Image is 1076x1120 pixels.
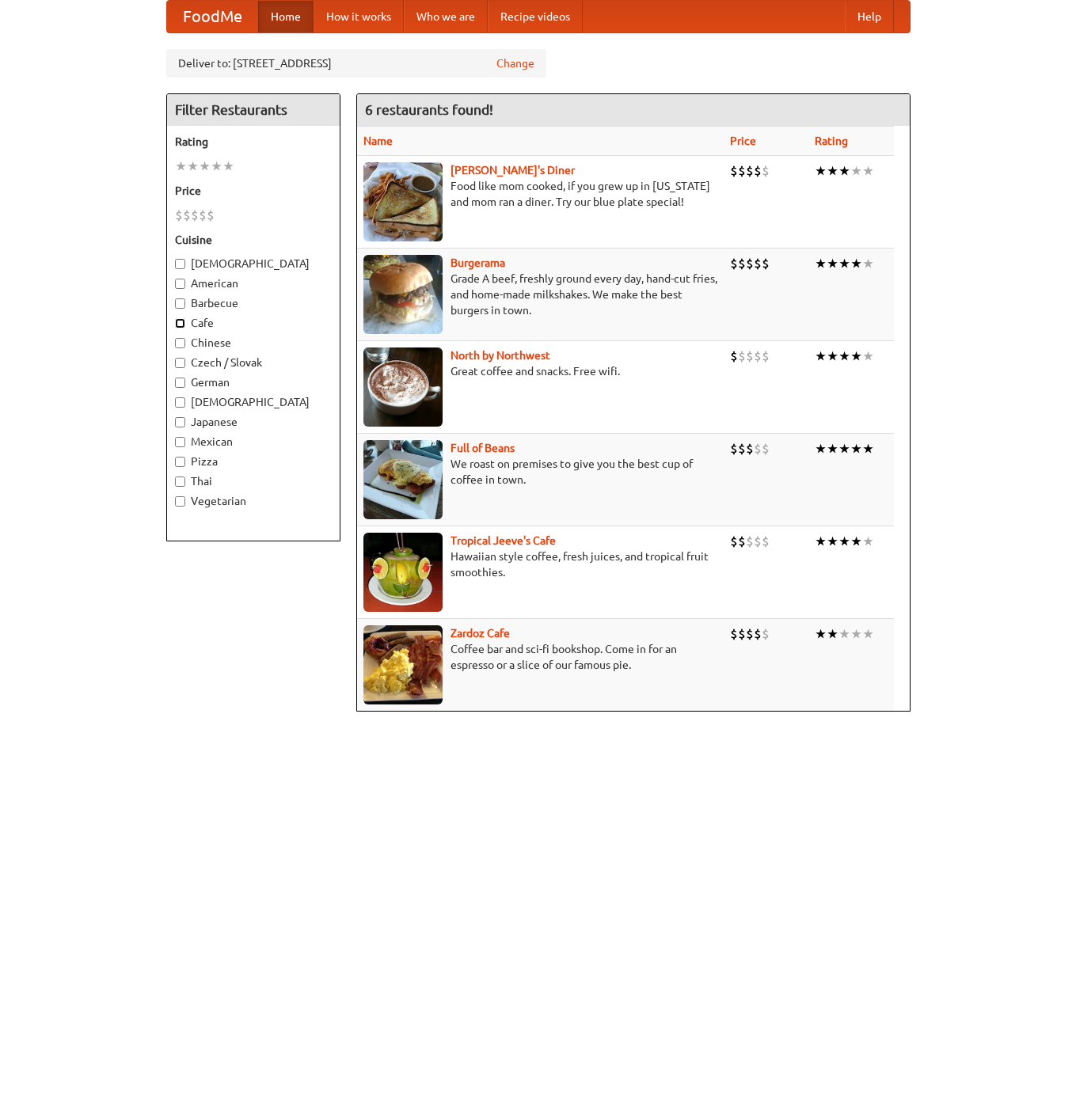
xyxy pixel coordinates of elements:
[738,533,746,550] li: $
[175,134,332,150] h5: Rating
[827,440,838,457] li: ★
[738,347,746,365] li: $
[175,414,332,430] label: Japanese
[730,347,738,365] li: $
[175,378,185,388] input: German
[838,162,850,180] li: ★
[207,207,215,224] li: $
[730,255,738,272] li: $
[175,207,183,224] li: $
[404,1,488,32] a: Who we are
[862,625,874,643] li: ★
[363,271,717,318] p: Grade A beef, freshly ground every day, hand-cut fries, and home-made milkshakes. We make the bes...
[827,162,838,180] li: ★
[754,625,762,643] li: $
[862,255,874,272] li: ★
[175,279,185,289] input: American
[258,1,314,32] a: Home
[754,347,762,365] li: $
[167,1,258,32] a: FoodMe
[363,363,717,379] p: Great coffee and snacks. Free wifi.
[838,625,850,643] li: ★
[175,355,332,370] label: Czech / Slovak
[175,358,185,368] input: Czech / Slovak
[175,473,332,489] label: Thai
[166,49,546,78] div: Deliver to: [STREET_ADDRESS]
[183,207,191,224] li: $
[850,347,862,365] li: ★
[211,158,222,175] li: ★
[730,162,738,180] li: $
[363,178,717,210] p: Food like mom cooked, if you grew up in [US_STATE] and mom ran a diner. Try our blue plate special!
[746,440,754,457] li: $
[175,457,185,467] input: Pizza
[827,533,838,550] li: ★
[175,374,332,390] label: German
[815,625,827,643] li: ★
[175,397,185,408] input: [DEMOGRAPHIC_DATA]
[363,456,717,488] p: We roast on premises to give you the best cup of coffee in town.
[754,533,762,550] li: $
[838,347,850,365] li: ★
[191,207,199,224] li: $
[363,135,393,147] a: Name
[850,162,862,180] li: ★
[746,347,754,365] li: $
[363,533,443,612] img: jeeves.jpg
[175,158,187,175] li: ★
[363,347,443,427] img: north.jpg
[746,533,754,550] li: $
[363,641,717,673] p: Coffee bar and sci-fi bookshop. Come in for an espresso or a slice of our famous pie.
[738,255,746,272] li: $
[738,162,746,180] li: $
[175,298,185,309] input: Barbecue
[850,255,862,272] li: ★
[363,162,443,241] img: sallys.jpg
[175,434,332,450] label: Mexican
[451,534,556,547] a: Tropical Jeeve's Cafe
[738,440,746,457] li: $
[175,338,185,348] input: Chinese
[827,255,838,272] li: ★
[175,256,332,271] label: [DEMOGRAPHIC_DATA]
[175,394,332,410] label: [DEMOGRAPHIC_DATA]
[175,476,185,487] input: Thai
[363,625,443,704] img: zardoz.jpg
[451,442,515,454] a: Full of Beans
[738,625,746,643] li: $
[754,162,762,180] li: $
[730,135,756,147] a: Price
[815,533,827,550] li: ★
[365,102,493,117] ng-pluralize: 6 restaurants found!
[838,440,850,457] li: ★
[815,255,827,272] li: ★
[815,135,848,147] a: Rating
[762,440,770,457] li: $
[175,417,185,427] input: Japanese
[815,440,827,457] li: ★
[175,493,332,509] label: Vegetarian
[175,496,185,507] input: Vegetarian
[862,533,874,550] li: ★
[730,625,738,643] li: $
[222,158,234,175] li: ★
[838,533,850,550] li: ★
[451,627,510,640] a: Zardoz Cafe
[815,347,827,365] li: ★
[451,164,575,177] a: [PERSON_NAME]'s Diner
[175,315,332,331] label: Cafe
[746,625,754,643] li: $
[762,255,770,272] li: $
[730,533,738,550] li: $
[451,349,550,362] a: North by Northwest
[199,207,207,224] li: $
[187,158,199,175] li: ★
[762,533,770,550] li: $
[175,318,185,328] input: Cafe
[314,1,404,32] a: How it works
[754,255,762,272] li: $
